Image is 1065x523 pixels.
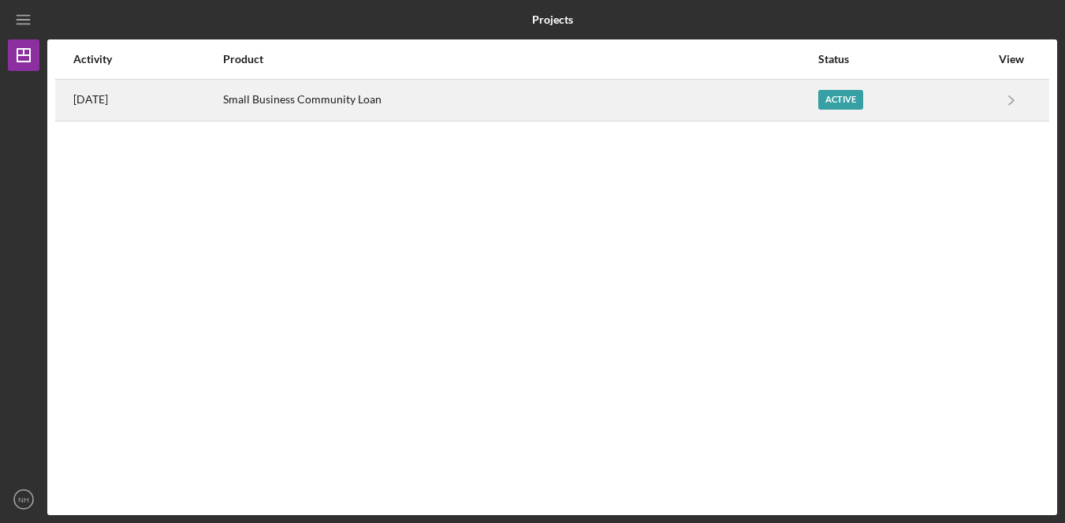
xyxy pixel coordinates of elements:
[532,13,573,26] b: Projects
[73,93,108,106] time: 2025-08-12 03:36
[818,90,863,110] div: Active
[73,53,222,65] div: Activity
[818,53,990,65] div: Status
[992,53,1031,65] div: View
[223,53,817,65] div: Product
[8,484,39,515] button: NH
[223,80,817,120] div: Small Business Community Loan
[18,495,29,504] text: NH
